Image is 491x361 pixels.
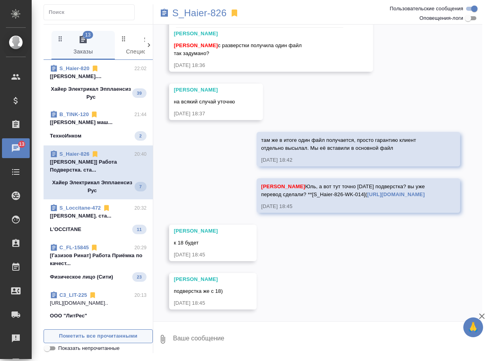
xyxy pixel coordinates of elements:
[59,244,89,250] a: C_FL-15845
[174,251,229,259] div: [DATE] 18:45
[174,99,235,105] span: на всякий случай уточню
[174,299,229,307] div: [DATE] 18:45
[50,73,147,80] p: [[PERSON_NAME]....
[44,145,153,199] div: S_Haier-82620:40[[PERSON_NAME]] Работа Подверстка. ста...Хайер Электрикал Эпплаенсиз Рус7
[466,319,480,336] span: 🙏
[132,273,147,281] span: 23
[44,60,153,106] div: S_Haier-82022:02[[PERSON_NAME]....Хайер Электрикал Эпплаенсиз Рус39
[50,85,132,101] p: Хайер Электрикал Эпплаенсиз Рус
[174,42,218,48] span: [PERSON_NAME]
[59,65,89,71] a: S_Haier-820
[50,299,147,307] p: [URL][DOMAIN_NAME]..
[174,227,229,235] div: [PERSON_NAME]
[174,61,345,69] div: [DATE] 18:36
[44,287,153,325] div: C3_LIT-22520:13[URL][DOMAIN_NAME]..ООО "ЛитРес"
[50,212,147,220] p: [[PERSON_NAME]. ста...
[134,111,147,118] p: 21:44
[50,158,147,174] p: [[PERSON_NAME]] Работа Подверстка. ста...
[59,292,87,298] a: C3_LIT-225
[50,179,135,195] p: Хайер Электрикал Эпплаенсиз Рус
[57,35,64,42] svg: Зажми и перетащи, чтобы поменять порядок вкладок
[44,239,153,287] div: C_FL-1584520:29[Газизов Ринат] Работа Приёмка по качест...Физическое лицо (Сити)23
[134,65,147,73] p: 22:02
[91,65,99,73] svg: Отписаться
[132,89,147,97] span: 39
[44,329,153,343] button: Пометить все прочитанными
[44,106,153,145] div: B_TINK-12021:44[[PERSON_NAME] маш...ТехноИнком2
[91,150,99,158] svg: Отписаться
[134,244,147,252] p: 20:29
[59,151,89,157] a: S_Haier-826
[134,150,147,158] p: 20:40
[103,204,110,212] svg: Отписаться
[261,156,433,164] div: [DATE] 18:42
[261,183,305,189] span: [PERSON_NAME]
[2,138,30,158] a: 13
[174,110,235,118] div: [DATE] 18:37
[174,275,229,283] div: [PERSON_NAME]
[50,312,87,320] p: ООО "ЛитРес"
[44,199,153,239] div: S_Loccitane-47220:32[[PERSON_NAME]. ста...L'OCCITANE11
[50,118,147,126] p: [[PERSON_NAME] маш...
[134,204,147,212] p: 20:32
[261,202,433,210] div: [DATE] 18:45
[174,42,302,56] span: с разверстки получила один файл так задумано?
[174,86,235,94] div: [PERSON_NAME]
[172,9,226,17] a: S_Haier-826
[135,183,147,191] span: 7
[50,252,147,267] p: [Газизов Ринат] Работа Приёмка по качест...
[48,332,148,341] span: Пометить все прочитанными
[50,132,82,140] p: ТехноИнком
[261,183,426,197] span: Юль, а вот тут точно [DATE] подверстка? вы уже перевод сделали? **[S_Haier-826-WK-014](
[89,291,97,299] svg: Отписаться
[174,240,199,246] span: к 18 будет
[50,273,113,281] p: Физическое лицо (Сити)
[83,31,93,39] span: 13
[419,14,463,22] span: Оповещения-логи
[14,140,29,148] span: 13
[120,35,173,57] span: Спецификации
[174,30,345,38] div: [PERSON_NAME]
[261,137,418,151] span: там же в итоге один файл получается, просто гарантию клиент отдельно высылал. Мы её вставили в ос...
[134,291,147,299] p: 20:13
[367,191,424,197] a: [URL][DOMAIN_NAME]
[390,5,463,13] span: Пользовательские сообщения
[174,288,223,294] span: подверстка же с 18)
[59,205,101,211] a: S_Loccitane-472
[59,111,89,117] a: B_TINK-120
[49,7,134,18] input: Поиск
[90,244,98,252] svg: Отписаться
[56,35,110,57] span: Заказы
[132,225,147,233] span: 11
[58,344,120,352] span: Показать непрочитанные
[50,225,81,233] p: L'OCCITANE
[90,111,98,118] svg: Отписаться
[463,317,483,337] button: 🙏
[135,132,147,140] span: 2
